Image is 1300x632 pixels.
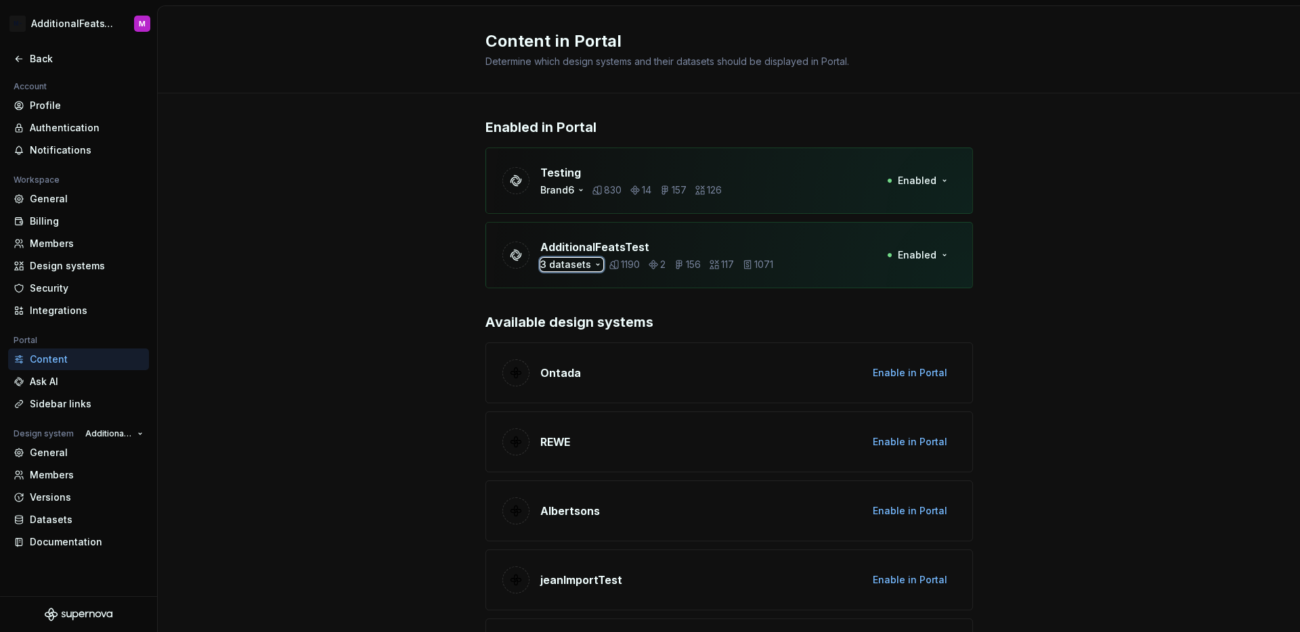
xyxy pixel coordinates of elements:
[8,426,79,442] div: Design system
[540,258,591,271] div: 3 datasets
[30,52,144,66] div: Back
[8,277,149,299] a: Security
[864,499,956,523] button: Enable in Portal
[540,503,600,519] p: Albertsons
[8,210,149,232] a: Billing
[30,535,144,549] div: Documentation
[30,304,144,317] div: Integrations
[873,573,947,587] span: Enable in Portal
[721,258,734,271] p: 117
[8,464,149,486] a: Members
[540,434,570,450] p: REWE
[85,428,132,439] span: AdditionalFeatsTest
[8,442,149,464] a: General
[30,237,144,250] div: Members
[30,375,144,388] div: Ask AI
[642,183,651,197] p: 14
[8,233,149,254] a: Members
[485,55,849,67] span: Determine which design systems and their datasets should be displayed in Portal.
[660,258,666,271] p: 2
[30,353,144,366] div: Content
[621,258,640,271] p: 1190
[30,468,144,482] div: Members
[30,192,144,206] div: General
[540,164,722,181] p: Testing
[8,255,149,277] a: Design systems
[3,9,154,39] button: M-AdditionalFeatsTestM
[30,281,144,295] div: Security
[30,215,144,228] div: Billing
[8,348,149,370] a: Content
[878,243,956,267] button: Enabled
[8,487,149,508] a: Versions
[540,183,574,197] div: Brand6
[8,371,149,392] a: Ask AI
[8,139,149,161] a: Notifications
[8,117,149,139] a: Authentication
[8,509,149,531] a: Datasets
[864,568,956,592] button: Enable in Portal
[8,531,149,553] a: Documentation
[898,174,936,187] span: Enabled
[8,48,149,70] a: Back
[30,446,144,459] div: General
[686,258,701,271] p: 156
[8,188,149,210] a: General
[8,393,149,415] a: Sidebar links
[485,30,957,52] h2: Content in Portal
[707,183,722,197] p: 126
[540,572,622,588] p: jeanImportTest
[540,239,773,255] p: AdditionalFeatsTest
[873,366,947,380] span: Enable in Portal
[604,183,622,197] p: 830
[878,168,956,193] button: Enabled
[8,78,52,95] div: Account
[30,397,144,411] div: Sidebar links
[864,430,956,454] button: Enable in Portal
[30,259,144,273] div: Design systems
[45,608,112,621] svg: Supernova Logo
[485,313,973,332] p: Available design systems
[873,504,947,518] span: Enable in Portal
[8,172,65,188] div: Workspace
[8,300,149,321] a: Integrations
[30,121,144,135] div: Authentication
[672,183,687,197] p: 157
[873,435,947,449] span: Enable in Portal
[9,16,26,32] div: M-
[30,143,144,157] div: Notifications
[30,99,144,112] div: Profile
[754,258,773,271] p: 1071
[864,361,956,385] button: Enable in Portal
[540,365,581,381] p: Ontada
[485,118,973,137] p: Enabled in Portal
[30,513,144,526] div: Datasets
[898,248,936,262] span: Enabled
[30,491,144,504] div: Versions
[31,17,118,30] div: AdditionalFeatsTest
[8,95,149,116] a: Profile
[8,332,43,348] div: Portal
[139,18,146,29] div: M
